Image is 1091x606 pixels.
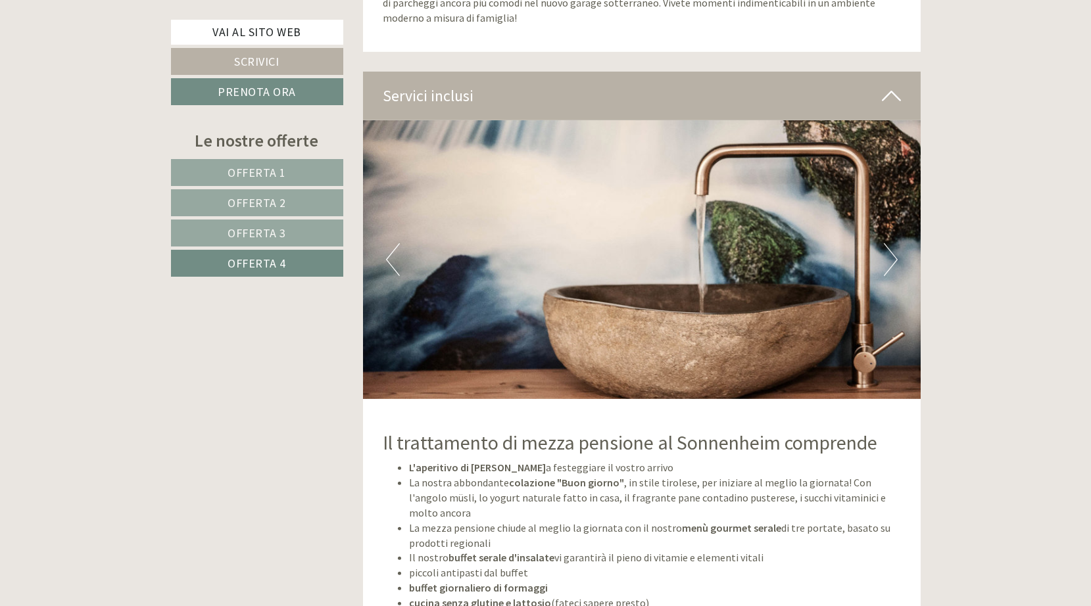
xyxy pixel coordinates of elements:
[224,10,295,32] div: mercoledì
[409,461,546,474] strong: L'aperitivo di [PERSON_NAME]
[228,195,286,210] span: Offerta 2
[228,165,286,180] span: Offerta 1
[449,342,519,369] button: Invia
[171,128,343,152] div: Le nostre offerte
[20,38,193,49] div: Inso Sonnenheim
[386,243,400,276] button: Previous
[171,48,343,75] a: Scrivici
[409,521,901,551] li: La mezza pensione chiude al meglio la giornata con il nostro di tre portate, basato su prodotti r...
[363,72,921,120] div: Servici inclusi
[228,225,286,241] span: Offerta 3
[409,565,901,580] li: piccoli antipasti dal buffet
[682,521,781,534] strong: menù gourmet serale
[171,20,343,45] a: Vai al sito web
[171,78,343,105] a: Prenota ora
[409,475,901,521] li: La nostra abbondante , in stile tirolese, per iniziare al meglio la giornata! Con l'angolo müsli,...
[383,432,901,454] h2: Il trattamento di mezza pensione al Sonnenheim comprende
[509,476,624,489] strong: colazione "Buon giorno"
[228,256,286,271] span: Offerta 4
[20,64,193,73] small: 15:40
[409,550,901,565] li: Il nostro vi garantirà il pieno di vitamie e elementi vitali
[409,581,548,594] strong: buffet giornaliero di formaggi
[10,35,200,76] div: Buon giorno, come possiamo aiutarla?
[449,551,554,564] strong: buffet serale d'insalate
[409,460,901,475] li: a festeggiare il vostro arrivo
[884,243,898,276] button: Next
